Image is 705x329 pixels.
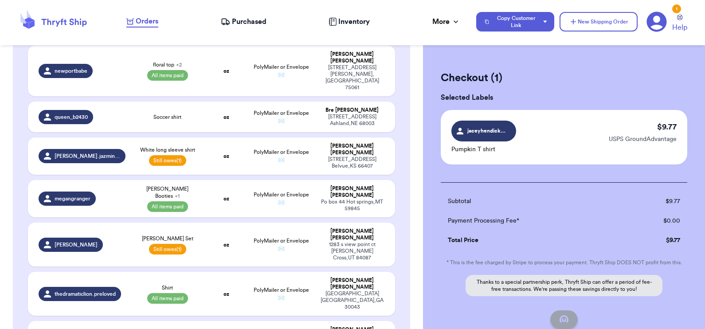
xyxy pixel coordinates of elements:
[254,64,309,78] span: PolyMailer or Envelope ✉️
[320,241,384,261] div: 1283 s view point ct [PERSON_NAME] Cross , UT 84087
[466,275,662,296] p: Thanks to a special partnership perk, Thryft Ship can offer a period of fee-free transactions. We...
[441,92,687,103] h3: Selected Labels
[223,242,229,247] strong: oz
[672,15,687,33] a: Help
[432,16,460,27] div: More
[320,143,384,156] div: [PERSON_NAME] [PERSON_NAME]
[622,231,687,250] td: $ 9.77
[622,211,687,231] td: $ 0.00
[320,114,384,127] div: [STREET_ADDRESS] Ashland , NE 68003
[140,146,195,153] span: White long sleeve shirt
[147,70,188,81] span: All items paid
[254,192,309,205] span: PolyMailer or Envelope ✉️
[254,238,309,251] span: PolyMailer or Envelope ✉️
[254,110,309,124] span: PolyMailer or Envelope ✉️
[136,16,158,27] span: Orders
[162,284,173,291] span: Shirt
[55,114,88,121] span: queen_b2430
[147,293,188,304] span: All items paid
[223,114,229,120] strong: oz
[672,22,687,33] span: Help
[441,192,622,211] td: Subtotal
[451,145,516,154] p: Pumpkin T shirt
[254,287,309,301] span: PolyMailer or Envelope ✉️
[609,135,677,144] p: USPS GroundAdvantage
[320,228,384,241] div: [PERSON_NAME] [PERSON_NAME]
[560,12,638,31] button: New Shipping Order
[320,199,384,212] div: Po box 44 Hot springs , MT 59845
[147,201,188,212] span: All items paid
[622,192,687,211] td: $ 9.77
[55,290,116,298] span: thedramaticlion.preloved
[320,107,384,114] div: Bre [PERSON_NAME]
[441,259,687,266] p: * This is the fee charged by Stripe to process your payment. Thryft Ship DOES NOT profit from this.
[223,68,229,74] strong: oz
[441,231,622,250] td: Total Price
[55,153,120,160] span: [PERSON_NAME].jazmingpe
[223,291,229,297] strong: oz
[153,114,181,121] span: Soccer shirt
[55,195,90,202] span: megangranger
[126,16,158,27] a: Orders
[320,290,384,310] div: [GEOGRAPHIC_DATA] [GEOGRAPHIC_DATA] , GA 30043
[329,16,370,27] a: Inventory
[223,196,229,201] strong: oz
[320,156,384,169] div: [STREET_ADDRESS] Belvue , KS 66407
[320,51,384,64] div: [PERSON_NAME] [PERSON_NAME]
[55,241,98,248] span: [PERSON_NAME]
[646,12,667,32] a: 1
[149,244,186,255] span: Still owes (1)
[467,127,508,135] span: jaceyhendickson
[441,71,687,85] h2: Checkout ( 1 )
[149,155,186,166] span: Still owes (1)
[320,64,384,91] div: [STREET_ADDRESS] [PERSON_NAME] , [GEOGRAPHIC_DATA] 75061
[657,121,677,133] p: $ 9.77
[254,149,309,163] span: PolyMailer or Envelope ✉️
[221,16,266,27] a: Purchased
[232,16,266,27] span: Purchased
[142,235,193,242] span: [PERSON_NAME] Set
[55,67,87,74] span: newportbabe
[136,185,199,200] span: [PERSON_NAME] Booties
[441,211,622,231] td: Payment Processing Fee*
[338,16,370,27] span: Inventory
[153,61,182,68] span: floral top
[476,12,554,31] button: Copy Customer Link
[672,4,681,13] div: 1
[176,62,182,67] span: + 2
[320,277,384,290] div: [PERSON_NAME] [PERSON_NAME]
[223,153,229,159] strong: oz
[320,185,384,199] div: [PERSON_NAME] [PERSON_NAME]
[175,193,180,199] span: + 1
